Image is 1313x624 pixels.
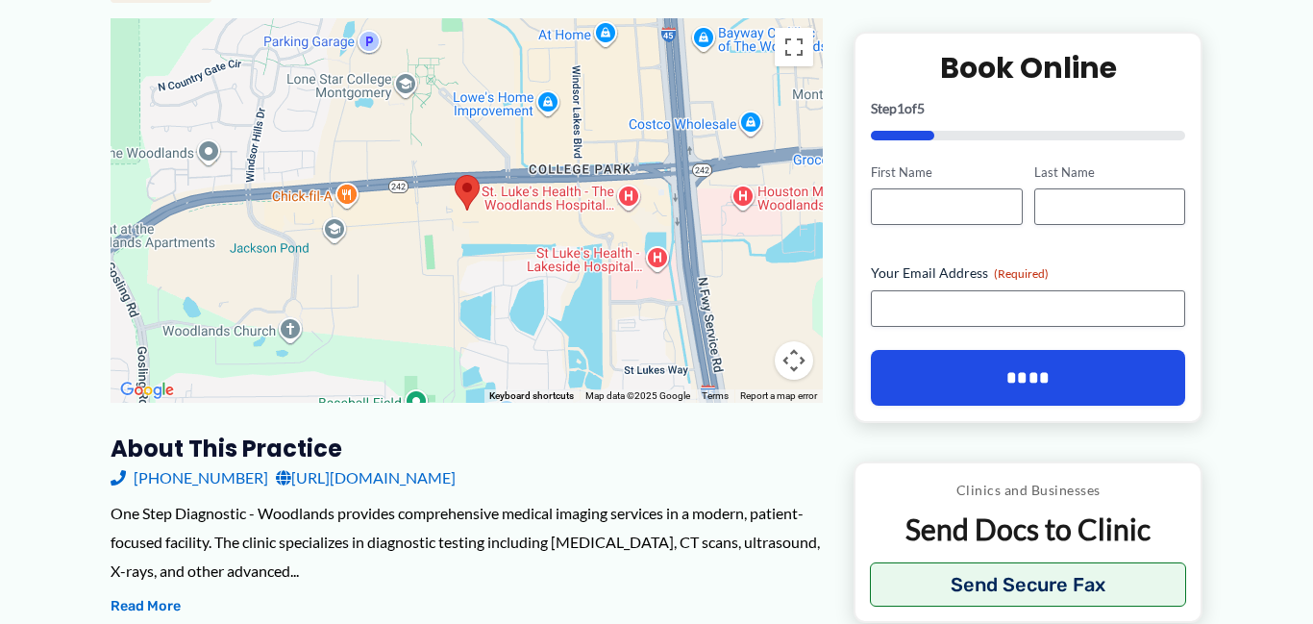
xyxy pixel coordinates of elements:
a: [URL][DOMAIN_NAME] [276,463,456,492]
button: Send Secure Fax [870,562,1186,607]
label: Your Email Address [871,263,1185,283]
span: (Required) [994,266,1049,281]
button: Toggle fullscreen view [775,28,813,66]
p: Clinics and Businesses [870,478,1186,503]
div: One Step Diagnostic - Woodlands provides comprehensive medical imaging services in a modern, pati... [111,499,823,585]
img: Google [115,378,179,403]
a: [PHONE_NUMBER] [111,463,268,492]
a: Open this area in Google Maps (opens a new window) [115,378,179,403]
p: Step of [871,101,1185,114]
span: 1 [897,99,904,115]
button: Keyboard shortcuts [489,389,574,403]
span: Map data ©2025 Google [585,390,690,401]
span: 5 [917,99,925,115]
a: Report a map error [740,390,817,401]
button: Map camera controls [775,341,813,380]
label: First Name [871,162,1022,181]
label: Last Name [1034,162,1185,181]
h2: Book Online [871,48,1185,86]
p: Send Docs to Clinic [870,511,1186,548]
button: Read More [111,595,181,618]
a: Terms [702,390,729,401]
h3: About this practice [111,434,823,463]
